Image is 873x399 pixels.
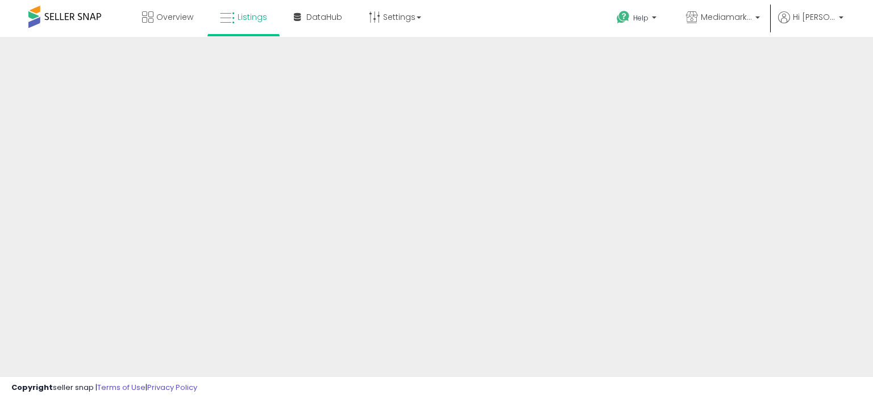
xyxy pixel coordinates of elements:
span: Mediamarkstore [701,11,752,23]
span: DataHub [306,11,342,23]
div: seller snap | | [11,383,197,393]
a: Hi [PERSON_NAME] [778,11,843,37]
a: Terms of Use [97,382,145,393]
a: Help [608,2,668,37]
span: Hi [PERSON_NAME] [793,11,835,23]
span: Help [633,13,648,23]
strong: Copyright [11,382,53,393]
span: Overview [156,11,193,23]
i: Get Help [616,10,630,24]
a: Privacy Policy [147,382,197,393]
span: Listings [238,11,267,23]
